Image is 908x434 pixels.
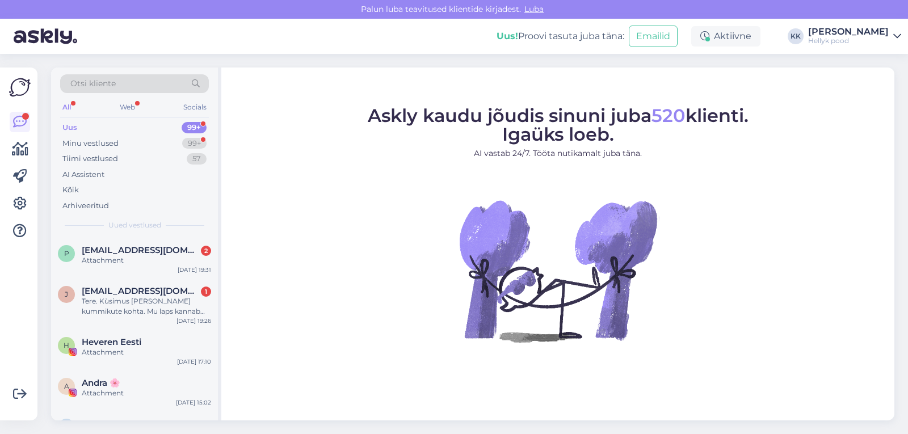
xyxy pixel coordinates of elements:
[182,122,207,133] div: 99+
[182,138,207,149] div: 99+
[82,245,200,255] span: parna.katri@hotmail.com
[181,100,209,115] div: Socials
[201,286,211,297] div: 1
[651,104,686,127] span: 520
[64,382,69,390] span: A
[62,153,118,165] div: Tiimi vestlused
[368,104,749,145] span: Askly kaudu jõudis sinuni juba klienti. Igaüks loeb.
[176,317,211,325] div: [DATE] 19:26
[82,337,141,347] span: Heveren Eesti
[82,296,211,317] div: Tere. Kùsimus [PERSON_NAME] kummikute kohta. Mu laps kannab hetkel suurus 22 ja need parajad. Kas...
[176,398,211,407] div: [DATE] 15:02
[65,290,68,298] span: j
[108,220,161,230] span: Uued vestlused
[117,100,137,115] div: Web
[62,184,79,196] div: Kõik
[62,122,77,133] div: Uus
[808,27,889,36] div: [PERSON_NAME]
[187,153,207,165] div: 57
[64,249,69,258] span: p
[82,419,200,429] span: annamariataidla@gmail.com
[629,26,678,47] button: Emailid
[62,200,109,212] div: Arhiveeritud
[60,100,73,115] div: All
[82,255,211,266] div: Attachment
[62,169,104,180] div: AI Assistent
[82,286,200,296] span: janndra.saar@gmail.com
[177,357,211,366] div: [DATE] 17:10
[64,341,69,349] span: H
[178,266,211,274] div: [DATE] 19:31
[788,28,804,44] div: KK
[70,78,116,90] span: Otsi kliente
[808,27,901,45] a: [PERSON_NAME]Hellyk pood
[368,148,749,159] p: AI vastab 24/7. Tööta nutikamalt juba täna.
[521,4,547,14] span: Luba
[9,77,31,98] img: Askly Logo
[691,26,760,47] div: Aktiivne
[456,168,660,373] img: No Chat active
[62,138,119,149] div: Minu vestlused
[497,30,624,43] div: Proovi tasuta juba täna:
[808,36,889,45] div: Hellyk pood
[82,378,120,388] span: Andra 🌸
[82,388,211,398] div: Attachment
[82,347,211,357] div: Attachment
[201,246,211,256] div: 2
[497,31,518,41] b: Uus!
